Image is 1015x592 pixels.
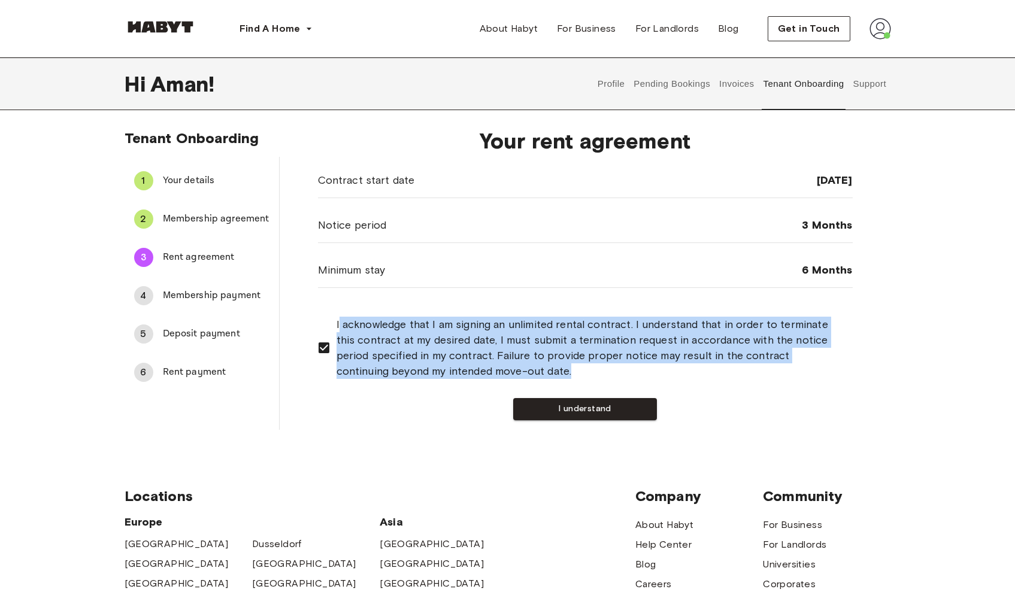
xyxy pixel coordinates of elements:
[513,398,657,420] button: I understand
[762,57,846,110] button: Tenant Onboarding
[380,576,484,591] a: [GEOGRAPHIC_DATA]
[817,173,853,187] span: [DATE]
[252,537,302,551] a: Dusseldorf
[635,487,763,505] span: Company
[802,218,852,232] span: 3 Months
[252,557,356,571] a: [GEOGRAPHIC_DATA]
[557,22,616,36] span: For Business
[635,577,672,591] a: Careers
[163,327,269,341] span: Deposit payment
[163,250,269,265] span: Rent agreement
[380,537,484,551] a: [GEOGRAPHIC_DATA]
[470,17,547,41] a: About Habyt
[635,518,693,532] a: About Habyt
[318,262,386,278] span: Minimum stay
[134,248,153,267] div: 3
[763,557,816,572] a: Universities
[380,557,484,571] a: [GEOGRAPHIC_DATA]
[768,16,850,41] button: Get in Touch
[593,57,890,110] div: user profile tabs
[763,538,826,552] a: For Landlords
[240,22,301,36] span: Find A Home
[380,515,507,529] span: Asia
[632,57,712,110] button: Pending Bookings
[635,538,692,552] a: Help Center
[763,577,816,591] a: Corporates
[125,358,279,387] div: 6Rent payment
[869,18,891,40] img: avatar
[125,205,279,233] div: 2Membership agreement
[163,212,269,226] span: Membership agreement
[778,22,840,36] span: Get in Touch
[125,515,380,529] span: Europe
[635,22,699,36] span: For Landlords
[230,17,322,41] button: Find A Home
[708,17,749,41] a: Blog
[150,71,215,96] span: Aman !
[626,17,708,41] a: For Landlords
[125,487,635,505] span: Locations
[125,21,196,33] img: Habyt
[134,324,153,344] div: 5
[252,576,356,591] a: [GEOGRAPHIC_DATA]
[337,317,843,379] span: I acknowledge that I am signing an unlimited rental contract. I understand that in order to termi...
[318,172,415,188] span: Contract start date
[163,174,269,188] span: Your details
[134,171,153,190] div: 1
[125,576,229,591] a: [GEOGRAPHIC_DATA]
[547,17,626,41] a: For Business
[134,286,153,305] div: 4
[852,57,888,110] button: Support
[802,263,852,277] span: 6 Months
[318,217,387,233] span: Notice period
[480,22,538,36] span: About Habyt
[125,537,229,551] a: [GEOGRAPHIC_DATA]
[596,57,626,110] button: Profile
[134,363,153,382] div: 6
[125,243,279,272] div: 3Rent agreement
[134,210,153,229] div: 2
[125,281,279,310] div: 4Membership payment
[763,487,890,505] span: Community
[763,518,822,532] a: For Business
[125,166,279,195] div: 1Your details
[318,128,853,153] span: Your rent agreement
[125,129,259,147] span: Tenant Onboarding
[718,22,739,36] span: Blog
[163,289,269,303] span: Membership payment
[635,557,656,572] a: Blog
[718,57,756,110] button: Invoices
[125,71,150,96] span: Hi
[163,365,269,380] span: Rent payment
[125,320,279,348] div: 5Deposit payment
[125,557,229,571] a: [GEOGRAPHIC_DATA]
